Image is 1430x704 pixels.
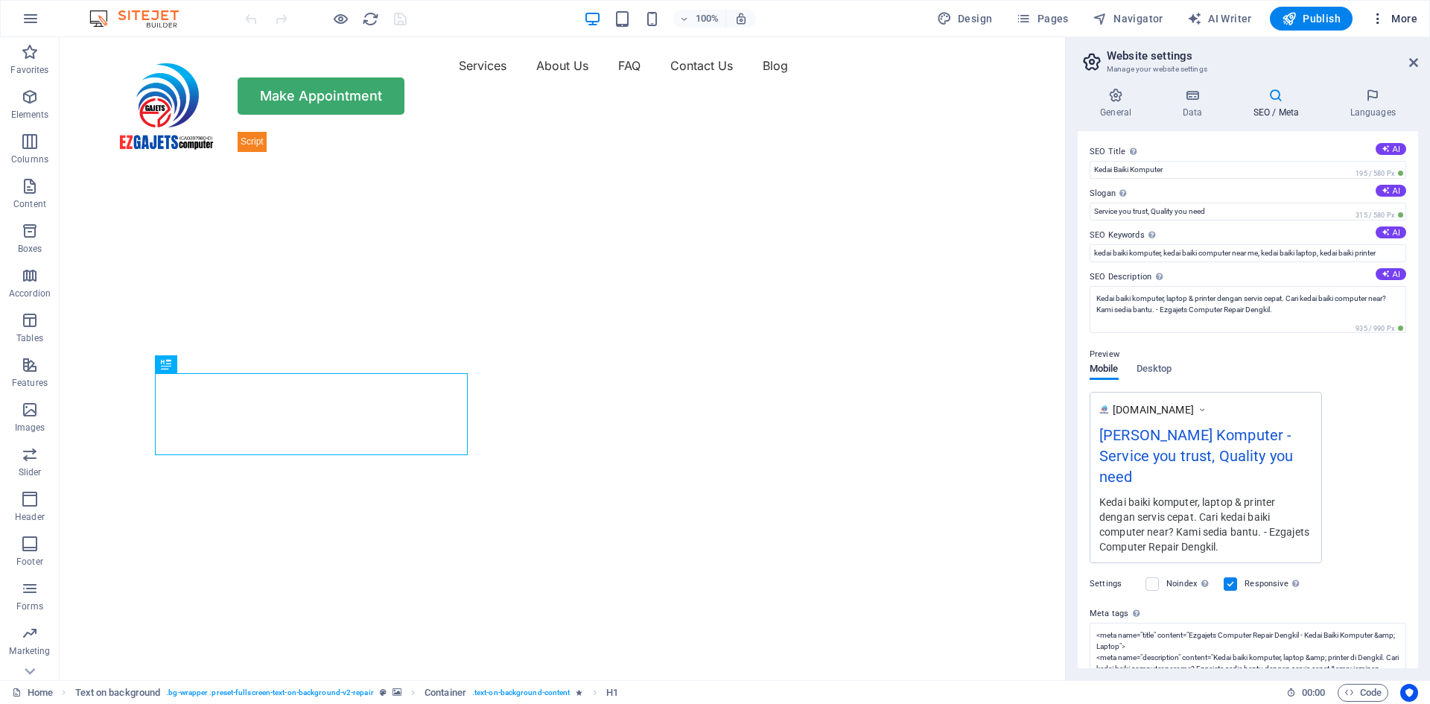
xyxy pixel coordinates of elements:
span: More [1370,11,1417,26]
i: This element is a customizable preset [380,688,387,697]
p: Slider [19,466,42,478]
p: Forms [16,600,43,612]
p: Features [12,377,48,389]
h2: Website settings [1107,49,1418,63]
img: Editor Logo [86,10,197,28]
i: On resize automatically adjust zoom level to fit chosen device. [734,12,748,25]
i: Element contains an animation [576,688,582,697]
label: SEO Title [1090,143,1406,161]
span: 00 00 [1302,684,1325,702]
p: Favorites [10,64,48,76]
span: 315 / 580 Px [1353,210,1406,221]
p: Preview [1090,346,1119,364]
button: Publish [1270,7,1353,31]
p: Marketing [9,645,50,657]
h4: Data [1160,88,1230,119]
span: Click to select. Double-click to edit [75,684,161,702]
h4: SEO / Meta [1230,88,1327,119]
button: reload [361,10,379,28]
input: Slogan... [1090,203,1406,221]
a: Click to cancel selection. Double-click to open Pages [12,684,53,702]
p: Tables [16,332,43,344]
p: Header [15,511,45,523]
h4: General [1078,88,1160,119]
div: [PERSON_NAME] Komputer - Service you trust, Quality you need [1099,424,1312,495]
button: Pages [1010,7,1074,31]
label: Slogan [1090,185,1406,203]
h3: Manage your website settings [1107,63,1388,76]
span: [DOMAIN_NAME] [1113,402,1194,417]
span: : [1312,687,1315,698]
span: . bg-wrapper .preset-fullscreen-text-on-background-v2-repair [166,684,373,702]
span: 195 / 580 Px [1353,168,1406,179]
button: SEO Description [1376,268,1406,280]
button: SEO Keywords [1376,226,1406,238]
span: Code [1344,684,1382,702]
h6: 100% [696,10,719,28]
button: Navigator [1087,7,1169,31]
p: Columns [11,153,48,165]
div: Design (Ctrl+Alt+Y) [931,7,999,31]
nav: breadcrumb [75,684,618,702]
img: 1-A6QD9ziOi4JpxxRybR6M2A-0m51kYzwv8cAsPiVyVgnsw.png [1099,405,1109,414]
label: Meta tags [1090,605,1406,623]
label: Settings [1090,575,1138,593]
div: Kedai baiki komputer, laptop & printer dengan servis cepat. Cari kedai baiki computer near? Kami ... [1099,494,1312,554]
span: Publish [1282,11,1341,26]
span: Navigator [1093,11,1163,26]
span: Pages [1016,11,1068,26]
button: Click here to leave preview mode and continue editing [331,10,349,28]
p: Accordion [9,288,51,299]
i: This element contains a background [393,688,401,697]
label: SEO Description [1090,268,1406,286]
span: AI Writer [1187,11,1252,26]
button: Design [931,7,999,31]
p: Content [13,198,46,210]
p: Images [15,422,45,434]
span: Mobile [1090,360,1119,381]
button: SEO Title [1376,143,1406,155]
button: More [1364,7,1423,31]
span: Click to select. Double-click to edit [606,684,618,702]
div: Preview [1090,364,1172,392]
span: 935 / 990 Px [1353,323,1406,334]
label: Noindex [1166,575,1215,593]
p: Boxes [18,243,42,255]
button: AI Writer [1181,7,1258,31]
h6: Session time [1286,684,1326,702]
p: Footer [16,556,43,568]
span: . text-on-background-content [472,684,571,702]
span: Desktop [1137,360,1172,381]
button: 100% [673,10,726,28]
button: Code [1338,684,1388,702]
label: Responsive [1245,575,1303,593]
h4: Languages [1327,88,1418,119]
span: Click to select. Double-click to edit [425,684,466,702]
p: Elements [11,109,49,121]
span: Design [937,11,993,26]
button: Usercentrics [1400,684,1418,702]
button: Slogan [1376,185,1406,197]
label: SEO Keywords [1090,226,1406,244]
